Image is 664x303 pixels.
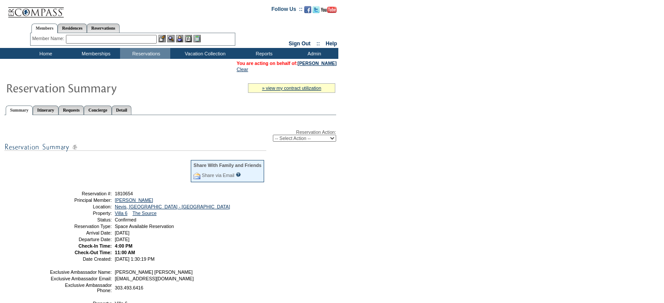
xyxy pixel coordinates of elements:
[193,163,261,168] div: Share With Family and Friends
[304,6,311,13] img: Become our fan on Facebook
[4,129,336,142] div: Reservation Action:
[4,142,266,153] img: subTtlResSummary.gif
[304,9,311,14] a: Become our fan on Facebook
[87,24,120,33] a: Reservations
[115,250,135,255] span: 11:00 AM
[49,217,112,222] td: Status:
[49,269,112,275] td: Exclusive Ambassador Name:
[115,269,193,275] span: [PERSON_NAME] [PERSON_NAME]
[58,106,84,115] a: Requests
[6,79,180,96] img: Reservaton Summary
[317,41,320,47] span: ::
[298,61,337,66] a: [PERSON_NAME]
[6,106,33,115] a: Summary
[75,250,112,255] strong: Check-Out Time:
[289,41,310,47] a: Sign Out
[115,276,194,281] span: [EMAIL_ADDRESS][DOMAIN_NAME]
[49,230,112,235] td: Arrival Date:
[70,48,120,59] td: Memberships
[115,230,130,235] span: [DATE]
[176,35,183,42] img: Impersonate
[49,256,112,262] td: Date Created:
[49,237,112,242] td: Departure Date:
[49,204,112,209] td: Location:
[185,35,192,42] img: Reservations
[321,9,337,14] a: Subscribe to our YouTube Channel
[313,9,320,14] a: Follow us on Twitter
[32,35,66,42] div: Member Name:
[115,211,127,216] a: Villa 6
[49,197,112,203] td: Principal Member:
[115,237,130,242] span: [DATE]
[262,85,321,91] a: » view my contract utilization
[33,106,58,115] a: Itinerary
[58,24,87,33] a: Residences
[115,256,155,262] span: [DATE] 1:30:19 PM
[112,106,132,115] a: Detail
[236,172,241,177] input: What is this?
[49,211,112,216] td: Property:
[115,204,230,209] a: Nevis, [GEOGRAPHIC_DATA] - [GEOGRAPHIC_DATA]
[167,35,175,42] img: View
[238,48,288,59] td: Reports
[84,106,111,115] a: Concierge
[193,35,201,42] img: b_calculator.gif
[115,217,136,222] span: Confirmed
[272,5,303,16] td: Follow Us ::
[115,285,143,290] span: 303.493.6416
[20,48,70,59] td: Home
[49,191,112,196] td: Reservation #:
[115,224,174,229] span: Space Available Reservation
[49,283,112,293] td: Exclusive Ambassador Phone:
[31,24,58,33] a: Members
[120,48,170,59] td: Reservations
[49,224,112,229] td: Reservation Type:
[237,61,337,66] span: You are acting on behalf of:
[326,41,337,47] a: Help
[237,67,248,72] a: Clear
[115,197,153,203] a: [PERSON_NAME]
[49,276,112,281] td: Exclusive Ambassador Email:
[288,48,338,59] td: Admin
[115,191,133,196] span: 1810654
[170,48,238,59] td: Vacation Collection
[133,211,157,216] a: The Source
[158,35,166,42] img: b_edit.gif
[115,243,132,249] span: 4:00 PM
[321,7,337,13] img: Subscribe to our YouTube Channel
[202,173,234,178] a: Share via Email
[79,243,112,249] strong: Check-In Time:
[313,6,320,13] img: Follow us on Twitter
